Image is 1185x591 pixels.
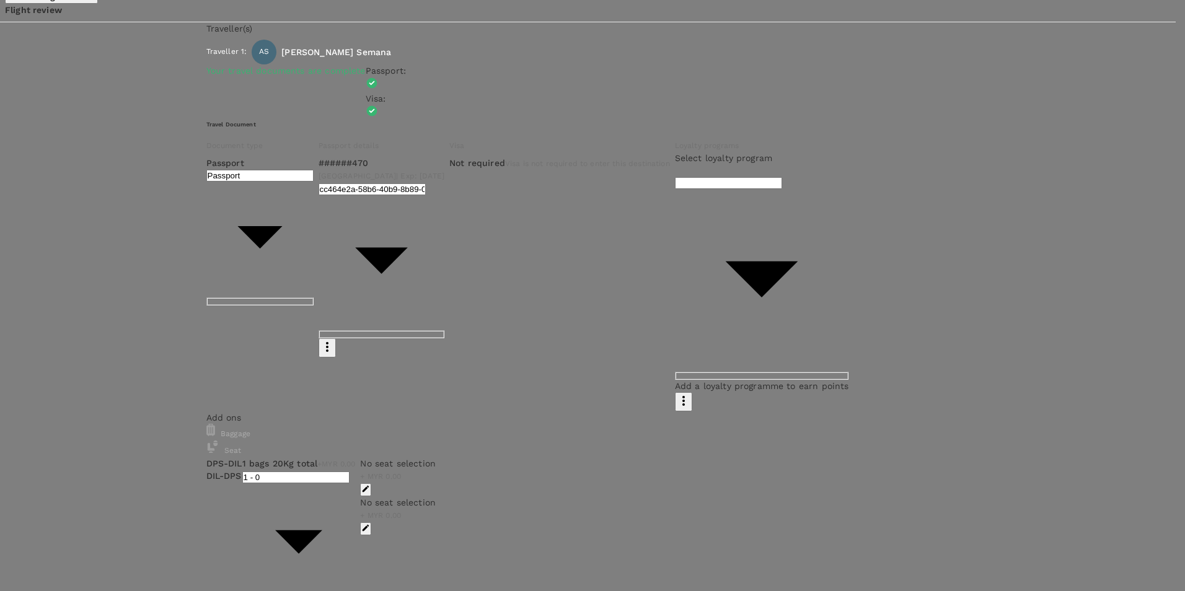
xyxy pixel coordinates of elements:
span: Visa [449,141,465,150]
p: ######470 [319,157,445,169]
div: Baggage [206,424,970,440]
p: Visa : [366,92,406,105]
span: Visa is not required to enter this destination [505,159,670,168]
p: Traveller 1 : [206,46,247,58]
span: [GEOGRAPHIC_DATA] | Exp: [DATE] [319,172,445,180]
p: Select loyalty program [675,152,849,164]
img: baggage-icon [206,424,215,436]
span: Add a loyalty programme to earn points [675,381,849,391]
p: Traveller(s) [206,22,970,35]
span: Your travel documents are complete [206,66,366,76]
h6: Travel Document [206,120,970,128]
p: Passport [206,157,314,169]
p: Not required [449,157,505,169]
div: No seat selection [360,496,436,509]
span: 1 bags 20Kg total [242,458,318,468]
div: No seat selection [360,457,436,470]
span: Document type [206,141,263,150]
p: [PERSON_NAME] Semana [281,46,391,58]
div: Seat [206,440,970,457]
p: Flight review [5,4,1171,16]
p: Add ons [206,411,970,424]
p: DPS - DIL [206,457,242,470]
p: Passport : [366,64,406,77]
span: Loyalty programs [675,141,739,150]
span: Passport details [319,141,379,150]
p: DIL - DPS [206,470,242,482]
span: AS [259,46,269,58]
span: +MYR 0.00 [317,460,355,468]
img: baggage-icon [206,440,219,453]
span: + MYR 0.00 [360,511,401,520]
span: + MYR 0.00 [360,472,401,481]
